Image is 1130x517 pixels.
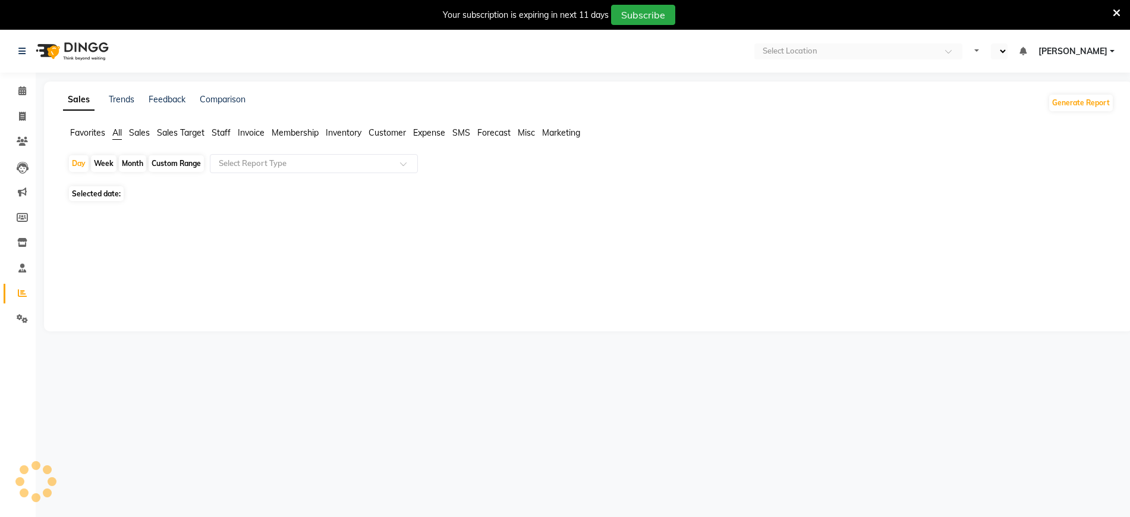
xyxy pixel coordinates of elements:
[1038,45,1107,58] span: [PERSON_NAME]
[542,127,580,138] span: Marketing
[149,155,204,172] div: Custom Range
[272,127,319,138] span: Membership
[63,89,95,111] a: Sales
[477,127,511,138] span: Forecast
[157,127,204,138] span: Sales Target
[149,94,185,105] a: Feedback
[200,94,245,105] a: Comparison
[413,127,445,138] span: Expense
[69,155,89,172] div: Day
[30,35,112,68] img: logo
[1049,95,1113,111] button: Generate Report
[119,155,146,172] div: Month
[129,127,150,138] span: Sales
[518,127,535,138] span: Misc
[443,9,609,21] div: Your subscription is expiring in next 11 days
[91,155,117,172] div: Week
[212,127,231,138] span: Staff
[369,127,406,138] span: Customer
[763,45,817,57] div: Select Location
[70,127,105,138] span: Favorites
[238,127,265,138] span: Invoice
[452,127,470,138] span: SMS
[69,186,124,201] span: Selected date:
[326,127,361,138] span: Inventory
[611,5,675,25] button: Subscribe
[109,94,134,105] a: Trends
[112,127,122,138] span: All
